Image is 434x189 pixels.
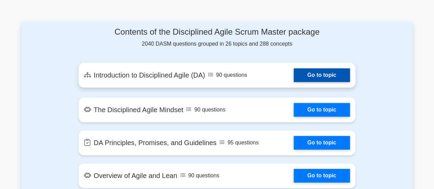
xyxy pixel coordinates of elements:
[294,136,350,150] a: Go to topic
[294,103,350,117] a: Go to topic
[79,27,355,48] div: 2040 DASM questions grouped in 26 topics and 288 concepts
[294,169,350,182] a: Go to topic
[79,27,355,37] h4: Contents of the Disciplined Agile Scrum Master package
[294,68,350,82] a: Go to topic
